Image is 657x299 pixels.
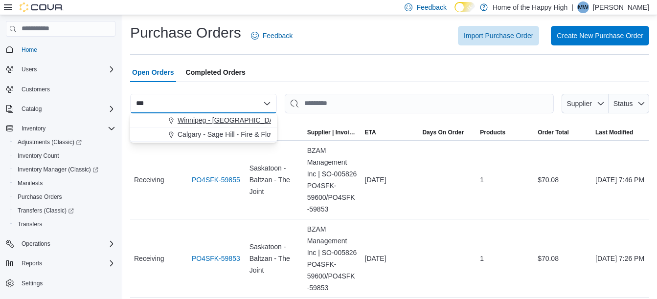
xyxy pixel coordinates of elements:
[476,125,534,140] button: Products
[134,174,164,186] span: Receiving
[454,2,475,12] input: Dark Mode
[557,31,643,41] span: Create New Purchase Order
[18,238,54,250] button: Operations
[18,257,46,269] button: Reports
[18,84,54,95] a: Customers
[551,26,649,45] button: Create New Purchase Order
[178,115,317,125] span: Winnipeg - [GEOGRAPHIC_DATA] - The Joint
[22,125,45,132] span: Inventory
[303,219,361,298] div: BZAM Management Inc | SO-005826 PO4SFK-59600/PO4SFK-59853
[130,128,277,142] button: Calgary - Sage Hill - Fire & Flower
[2,43,119,57] button: Home
[14,218,115,230] span: Transfers
[464,31,533,41] span: Import Purchase Order
[10,176,119,190] button: Manifests
[14,177,115,189] span: Manifests
[303,141,361,219] div: BZAM Management Inc | SO-005826 PO4SFK-59600/PO4SFK-59853
[14,150,63,162] a: Inventory Count
[10,149,119,163] button: Inventory Count
[18,166,98,173] span: Inventory Manager (Classic)
[18,152,59,160] span: Inventory Count
[595,128,633,136] span: Last Modified
[14,218,46,230] a: Transfers
[416,2,446,12] span: Feedback
[14,191,66,203] a: Purchase Orders
[22,105,42,113] span: Catalog
[307,128,357,136] span: Supplier | Invoice Number
[534,249,591,268] div: $70.08
[534,170,591,190] div: $70.08
[577,1,589,13] div: Mathew Ward
[18,277,115,289] span: Settings
[134,253,164,264] span: Receiving
[10,163,119,176] a: Inventory Manager (Classic)
[130,113,277,128] button: Winnipeg - [GEOGRAPHIC_DATA] - The Joint
[18,43,115,56] span: Home
[247,26,296,45] a: Feedback
[22,65,37,73] span: Users
[22,279,43,287] span: Settings
[422,128,464,136] span: Days On Order
[303,125,361,140] button: Supplier | Invoice Number
[14,191,115,203] span: Purchase Orders
[493,1,567,13] p: Home of the Happy High
[192,253,240,264] a: PO4SFK-59853
[186,63,246,82] span: Completed Orders
[458,26,539,45] button: Import Purchase Order
[2,102,119,116] button: Catalog
[10,217,119,231] button: Transfers
[18,257,115,269] span: Reports
[361,125,419,140] button: ETA
[14,177,46,189] a: Manifests
[18,44,41,56] a: Home
[18,207,74,214] span: Transfers (Classic)
[18,193,62,201] span: Purchase Orders
[22,259,42,267] span: Reports
[2,276,119,290] button: Settings
[263,100,271,107] button: Close list of options
[130,23,241,43] h1: Purchase Orders
[263,31,293,41] span: Feedback
[480,253,484,264] span: 1
[18,138,82,146] span: Adjustments (Classic)
[534,125,591,140] button: Order Total
[22,240,50,248] span: Operations
[593,1,649,13] p: [PERSON_NAME]
[2,82,119,96] button: Customers
[18,123,115,134] span: Inventory
[480,128,505,136] span: Products
[18,103,45,115] button: Catalog
[591,170,649,190] div: [DATE] 7:46 PM
[14,205,78,216] a: Transfers (Classic)
[365,128,376,136] span: ETA
[14,164,102,175] a: Inventory Manager (Classic)
[132,63,174,82] span: Open Orders
[14,150,115,162] span: Inventory Count
[538,128,569,136] span: Order Total
[18,103,115,115] span: Catalog
[2,122,119,135] button: Inventory
[249,162,299,197] span: Saskatoon - Baltzan - The Joint
[418,125,476,140] button: Days On Order
[361,170,419,190] div: [DATE]
[480,174,484,186] span: 1
[18,179,43,187] span: Manifests
[14,164,115,175] span: Inventory Manager (Classic)
[613,100,633,107] span: Status
[10,135,119,149] a: Adjustments (Classic)
[609,94,649,113] button: Status
[18,123,49,134] button: Inventory
[285,94,554,113] input: This is a search bar. After typing your query, hit enter to filter the results lower in the page.
[18,238,115,250] span: Operations
[2,237,119,251] button: Operations
[18,83,115,95] span: Customers
[10,204,119,217] a: Transfers (Classic)
[178,129,281,139] span: Calgary - Sage Hill - Fire & Flower
[14,205,115,216] span: Transfers (Classic)
[10,190,119,204] button: Purchase Orders
[454,12,455,13] span: Dark Mode
[2,256,119,270] button: Reports
[562,94,609,113] button: Supplier
[567,100,592,107] span: Supplier
[591,125,649,140] button: Last Modified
